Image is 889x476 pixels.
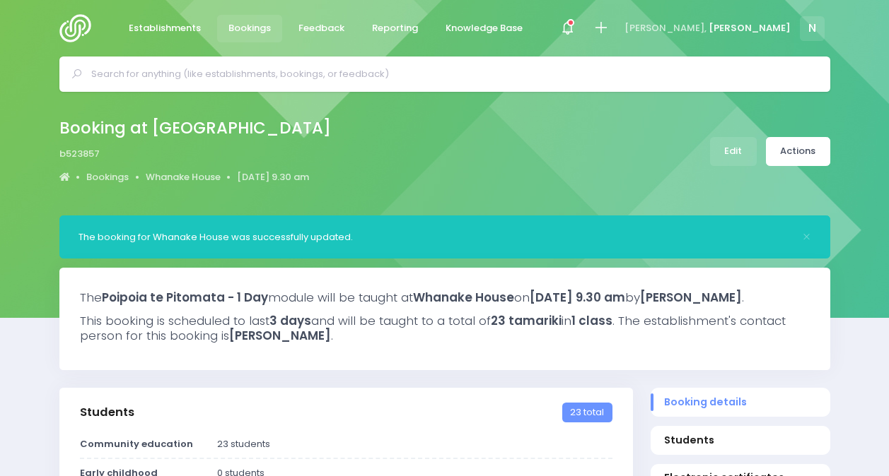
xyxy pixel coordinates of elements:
strong: 3 days [269,312,311,329]
a: Knowledge Base [434,15,535,42]
h3: The module will be taught at on by . [80,290,810,304]
h3: Students [80,405,134,420]
span: 23 total [562,403,612,422]
strong: [PERSON_NAME] [640,289,742,306]
a: Students [651,426,830,455]
span: Bookings [228,21,271,35]
span: Students [664,433,816,448]
a: Actions [766,137,830,166]
strong: [PERSON_NAME] [229,327,331,344]
div: 23 students [209,437,621,451]
a: Booking details [651,388,830,417]
strong: [DATE] 9.30 am [530,289,625,306]
a: [DATE] 9.30 am [237,170,309,184]
span: Feedback [298,21,344,35]
span: [PERSON_NAME] [709,21,791,35]
span: Knowledge Base [446,21,523,35]
h2: Booking at [GEOGRAPHIC_DATA] [59,119,331,138]
span: [PERSON_NAME], [624,21,707,35]
a: Edit [710,137,757,166]
strong: Community education [80,437,193,451]
a: Bookings [217,15,283,42]
a: Reporting [361,15,430,42]
div: The booking for Whanake House was successfully updated. [79,230,793,244]
strong: Whanake House [413,289,514,306]
span: Establishments [129,21,201,35]
span: Booking details [664,395,816,410]
span: b523857 [59,147,100,161]
input: Search for anything (like establishments, bookings, or feedback) [91,64,810,85]
span: N [800,16,825,41]
strong: 23 tamariki [491,312,562,329]
a: Whanake House [146,170,221,184]
strong: Poipoia te Pitomata - 1 Day [102,289,268,306]
img: Logo [59,14,100,42]
a: Bookings [86,170,129,184]
strong: 1 class [571,312,612,329]
h3: This booking is scheduled to last and will be taught to a total of in . The establishment's conta... [80,314,810,343]
button: Close [802,232,811,242]
span: Reporting [372,21,418,35]
a: Establishments [117,15,213,42]
a: Feedback [287,15,356,42]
